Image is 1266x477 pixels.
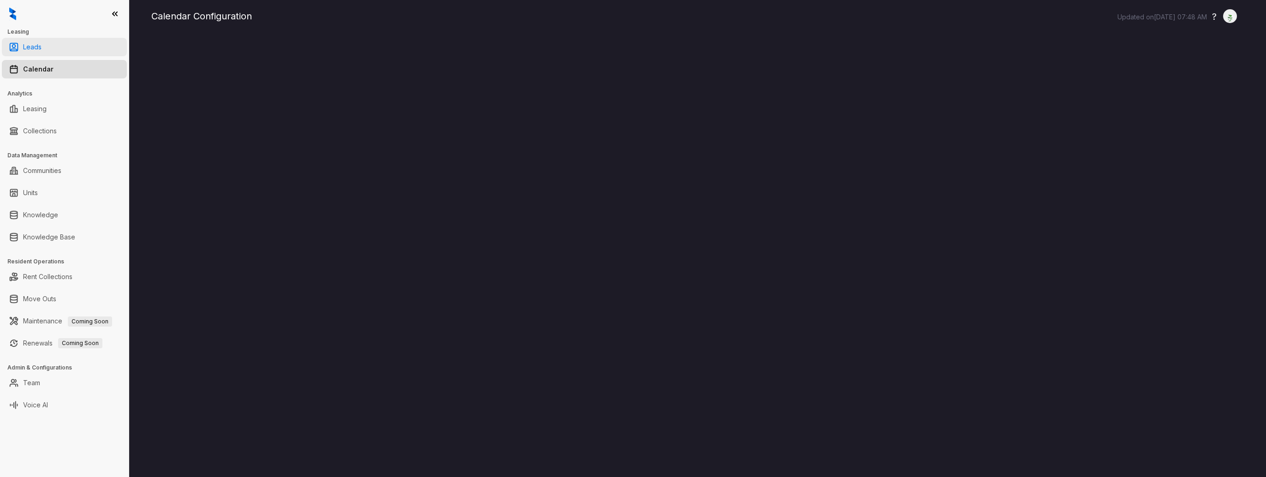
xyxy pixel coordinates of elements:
div: Calendar Configuration [151,9,1244,23]
h3: Analytics [7,89,129,98]
span: Coming Soon [58,338,102,348]
img: logo [9,7,16,20]
li: Communities [2,161,127,180]
h3: Leasing [7,28,129,36]
li: Leads [2,38,127,56]
li: Units [2,184,127,202]
button: ? [1212,10,1217,24]
li: Move Outs [2,290,127,308]
p: Updated on [DATE] 07:48 AM [1117,12,1207,22]
a: Calendar [23,60,54,78]
a: Leads [23,38,42,56]
a: Communities [23,161,61,180]
h3: Data Management [7,151,129,160]
img: UserAvatar [1224,12,1236,21]
li: Calendar [2,60,127,78]
li: Voice AI [2,396,127,414]
iframe: retool [151,37,1244,477]
a: Leasing [23,100,47,118]
a: Knowledge Base [23,228,75,246]
a: Team [23,374,40,392]
a: Knowledge [23,206,58,224]
a: Rent Collections [23,268,72,286]
li: Collections [2,122,127,140]
li: Team [2,374,127,392]
li: Renewals [2,334,127,352]
li: Rent Collections [2,268,127,286]
li: Knowledge Base [2,228,127,246]
li: Maintenance [2,312,127,330]
h3: Admin & Configurations [7,364,129,372]
li: Knowledge [2,206,127,224]
span: Coming Soon [68,316,112,327]
a: RenewalsComing Soon [23,334,102,352]
a: Voice AI [23,396,48,414]
a: Units [23,184,38,202]
a: Collections [23,122,57,140]
li: Leasing [2,100,127,118]
h3: Resident Operations [7,257,129,266]
a: Move Outs [23,290,56,308]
